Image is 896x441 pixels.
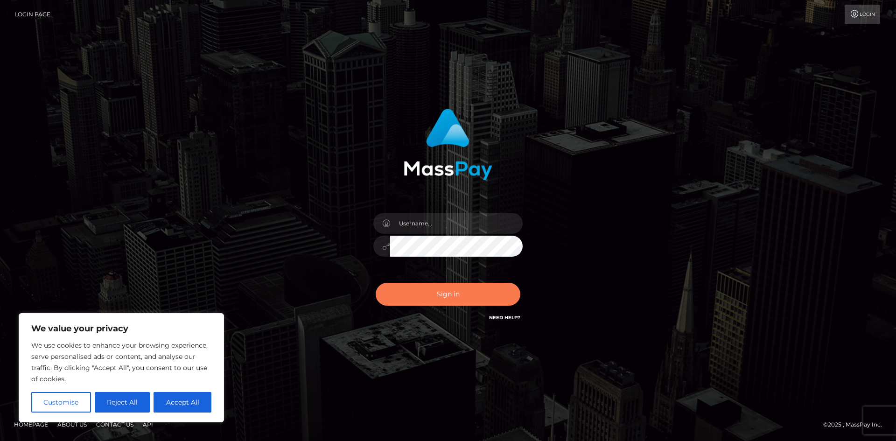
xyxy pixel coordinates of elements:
[489,315,520,321] a: Need Help?
[154,392,211,413] button: Accept All
[845,5,880,24] a: Login
[139,417,157,432] a: API
[31,392,91,413] button: Customise
[10,417,52,432] a: Homepage
[376,283,520,306] button: Sign in
[390,213,523,234] input: Username...
[14,5,50,24] a: Login Page
[404,109,492,180] img: MassPay Login
[19,313,224,422] div: We value your privacy
[92,417,137,432] a: Contact Us
[823,420,889,430] div: © 2025 , MassPay Inc.
[95,392,150,413] button: Reject All
[54,417,91,432] a: About Us
[31,323,211,334] p: We value your privacy
[31,340,211,385] p: We use cookies to enhance your browsing experience, serve personalised ads or content, and analys...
